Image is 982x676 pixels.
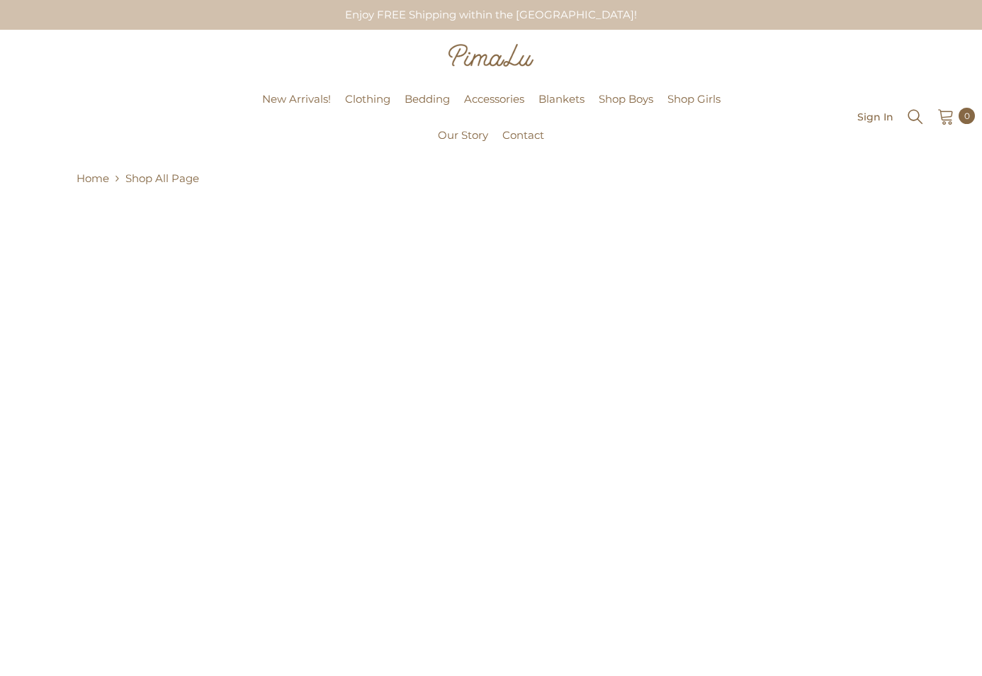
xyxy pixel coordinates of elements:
[284,1,699,28] div: Enjoy FREE Shipping within the [GEOGRAPHIC_DATA]!
[599,92,653,106] span: Shop Boys
[77,163,905,192] nav: breadcrumbs
[857,111,893,122] a: Sign In
[77,170,109,187] a: Home
[906,106,925,126] summary: Search
[464,92,524,106] span: Accessories
[531,91,592,127] a: Blankets
[495,127,551,163] a: Contact
[448,44,534,67] img: Pimalu
[255,91,338,127] a: New Arrivals!
[592,91,660,127] a: Shop Boys
[538,92,585,106] span: Blankets
[262,92,331,106] span: New Arrivals!
[7,112,52,123] a: Pimalu
[125,171,199,185] a: Shop All Page
[667,92,721,106] span: Shop Girls
[338,91,397,127] a: Clothing
[660,91,728,127] a: Shop Girls
[431,127,495,163] a: Our Story
[345,92,390,106] span: Clothing
[438,128,488,142] span: Our Story
[964,108,970,124] span: 0
[857,112,893,122] span: Sign In
[397,91,457,127] a: Bedding
[405,92,450,106] span: Bedding
[457,91,531,127] a: Accessories
[502,128,544,142] span: Contact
